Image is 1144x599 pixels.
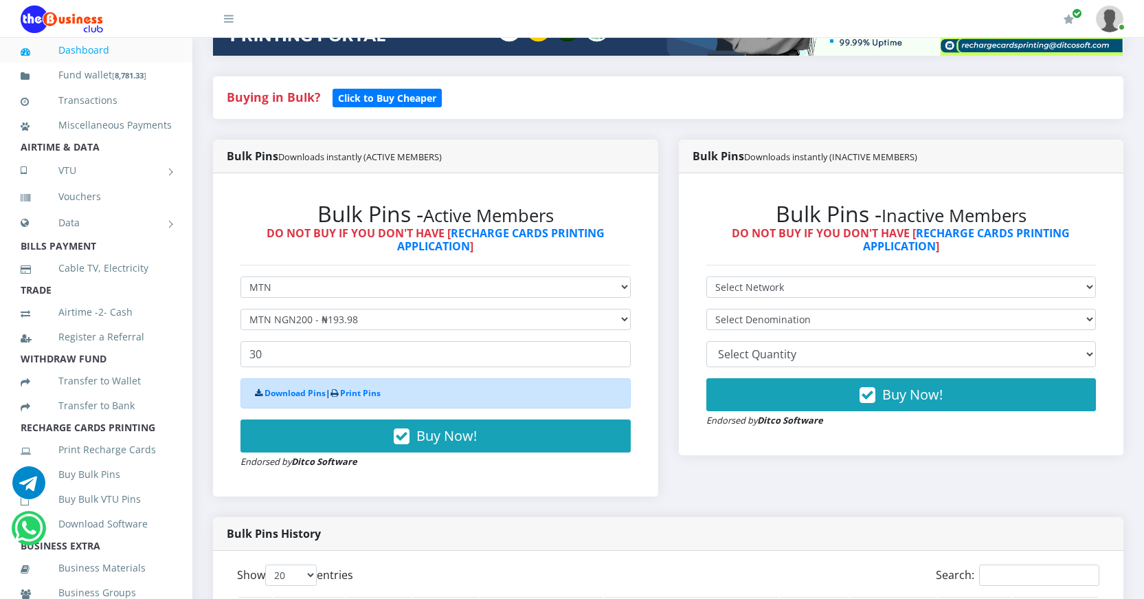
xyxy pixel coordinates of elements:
strong: | [255,387,381,399]
img: Logo [21,6,103,33]
a: VTU [21,153,172,188]
a: Airtime -2- Cash [21,296,172,328]
i: Renew/Upgrade Subscription [1064,14,1074,25]
strong: Ditco Software [757,414,823,426]
a: Download Software [21,508,172,540]
span: Renew/Upgrade Subscription [1072,8,1082,19]
a: Transactions [21,85,172,116]
strong: DO NOT BUY IF YOU DON'T HAVE [ ] [267,226,605,254]
a: Fund wallet[8,781.33] [21,59,172,91]
a: Register a Referral [21,321,172,353]
img: User [1096,6,1123,32]
a: Chat for support [12,477,45,499]
select: Showentries [265,565,317,586]
small: Inactive Members [882,204,1027,228]
a: RECHARGE CARDS PRINTING APPLICATION [863,226,1070,254]
strong: Bulk Pins [693,149,917,164]
a: Dashboard [21,34,172,66]
a: Transfer to Bank [21,390,172,422]
a: Vouchers [21,181,172,213]
h2: Bulk Pins - [240,201,631,227]
a: Chat for support [14,522,43,545]
h2: Bulk Pins - [706,201,1097,227]
a: RECHARGE CARDS PRINTING APPLICATION [397,226,605,254]
a: Download Pins [265,387,326,399]
label: Show entries [237,565,353,586]
span: Buy Now! [882,385,943,404]
a: Buy Bulk Pins [21,459,172,490]
button: Buy Now! [240,420,631,453]
small: Downloads instantly (INACTIVE MEMBERS) [744,151,917,163]
a: Click to Buy Cheaper [333,89,442,105]
strong: Bulk Pins History [227,526,321,541]
a: Cable TV, Electricity [21,252,172,284]
input: Enter Quantity [240,341,631,367]
a: Buy Bulk VTU Pins [21,483,172,515]
small: Endorsed by [240,455,357,468]
a: Business Materials [21,552,172,584]
a: Data [21,206,172,240]
a: Print Pins [340,387,381,399]
a: Miscellaneous Payments [21,109,172,141]
label: Search: [936,565,1099,586]
strong: Buying in Bulk? [227,89,320,105]
strong: Bulk Pins [227,149,442,164]
b: Click to Buy Cheaper [338,91,436,105]
a: Print Recharge Cards [21,434,172,466]
small: Endorsed by [706,414,823,426]
span: Buy Now! [416,426,477,445]
strong: Ditco Software [291,455,357,468]
small: Downloads instantly (ACTIVE MEMBERS) [278,151,442,163]
small: Active Members [423,204,554,228]
strong: DO NOT BUY IF YOU DON'T HAVE [ ] [732,226,1070,254]
a: Transfer to Wallet [21,365,172,397]
input: Search: [979,565,1099,586]
small: [ ] [112,70,146,80]
b: 8,781.33 [115,70,144,80]
button: Buy Now! [706,378,1097,411]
